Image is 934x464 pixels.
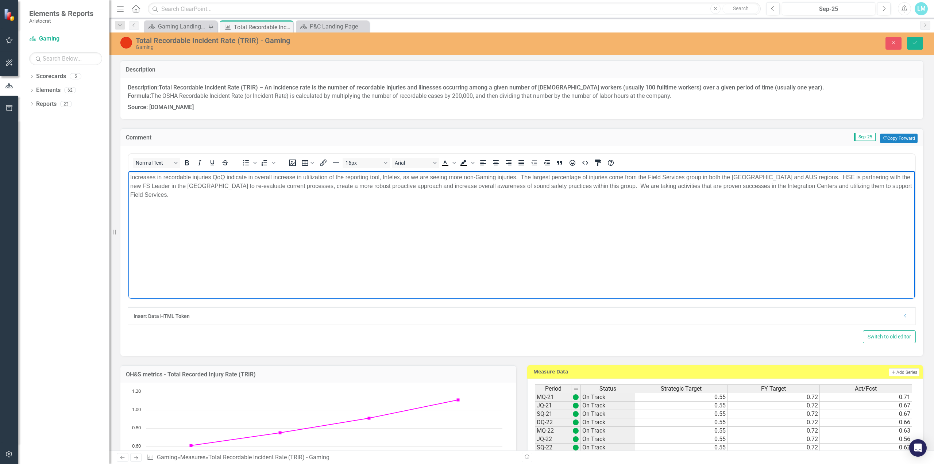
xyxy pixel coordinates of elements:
text: 0.60 [132,442,141,449]
div: Total Recordable Incident Rate (TRIR) - Gaming [208,454,329,461]
td: 0.72 [727,418,820,427]
div: P&C Landing Page [310,22,367,31]
div: Bullet list [240,158,259,168]
div: Numbered list [259,158,277,168]
input: Search Below... [29,52,102,65]
td: On Track [581,410,635,418]
path: JQ-25, 0.91. Act/Fcst. [368,417,371,420]
strong: Formula: [128,92,151,99]
button: Help [605,158,617,168]
button: Switch to old editor [863,330,916,343]
td: 0.55 [635,444,727,452]
div: Total Recordable Incident Rate (TRIR) - Gaming [136,37,576,45]
h3: OH&S metrics - Total Recorded Injury Rate (TRIR) [126,371,511,378]
button: Sep-25 [782,2,875,15]
td: On Track [581,444,635,452]
button: Underline [206,158,219,168]
small: Aristocrat [29,18,93,24]
button: Font Arial [392,158,439,168]
a: Scorecards [36,72,66,81]
span: Sep-25 [854,133,876,141]
button: Align center [490,158,502,168]
span: Normal Text [136,160,171,166]
span: Description: [128,84,159,91]
iframe: Rich Text Area [128,171,915,299]
div: Open Intercom Messenger [909,439,927,457]
button: Bold [181,158,193,168]
td: JQ-22 [535,435,571,444]
td: 0.56 [820,435,912,444]
button: Align left [477,158,489,168]
text: 0.80 [132,424,141,431]
text: 1.20 [132,388,141,394]
img: UIytQAAABt0RVh0U29mdHdhcmUAQVBORyBBc3NlbWJsZXIgMy4wXkUsHAAAAABJRU5ErkJggg== [573,411,579,417]
input: Search ClearPoint... [148,3,761,15]
div: Text color Black [440,158,458,168]
div: Gaming Landing Page [158,22,206,31]
td: MQ-22 [535,427,571,435]
td: 0.62 [820,444,912,452]
img: ClearPoint Strategy [4,8,16,21]
button: Copy Forward [880,134,918,143]
div: » » [146,453,516,462]
span: Status [599,386,616,392]
td: 0.55 [635,393,727,402]
div: Sep-25 [784,5,873,14]
a: Gaming Landing Page [146,22,206,31]
td: 0.72 [727,410,820,418]
button: Font size 16px [343,158,390,168]
button: Increase indent [541,158,553,168]
span: Elements & Reports [29,9,93,18]
button: Italic [193,158,206,168]
a: Gaming [157,454,177,461]
button: Align right [502,158,515,168]
td: MQ-21 [535,393,571,402]
td: 0.63 [820,427,912,435]
td: SQ-22 [535,444,571,452]
td: 0.71 [820,393,912,402]
div: 62 [64,87,76,93]
td: 0.72 [727,444,820,452]
td: SQ-21 [535,410,571,418]
td: 0.55 [635,418,727,427]
button: HTML Editor [579,158,591,168]
td: 0.72 [727,427,820,435]
a: P&C Landing Page [298,22,367,31]
button: Blockquote [553,158,566,168]
td: JQ-21 [535,402,571,410]
td: 0.66 [820,418,912,427]
button: Add Series [889,368,919,376]
img: UIytQAAABt0RVh0U29mdHdhcmUAQVBORyBBc3NlbWJsZXIgMy4wXkUsHAAAAABJRU5ErkJggg== [573,428,579,434]
td: 0.67 [820,402,912,410]
button: Emojis [566,158,579,168]
path: MQ-25, 0.75. Act/Fcst. [279,432,282,434]
button: Decrease indent [528,158,540,168]
div: 23 [60,101,72,107]
h3: Measure Data [533,369,738,374]
span: Period [545,386,561,392]
span: The OSHA Recordable Incident Rate (or Incident Rate) is calculated by multiplying the number of r... [151,92,671,99]
td: 0.72 [727,393,820,402]
button: Table [299,158,317,168]
td: On Track [581,427,635,435]
div: Gaming [136,45,576,50]
img: UIytQAAABt0RVh0U29mdHdhcmUAQVBORyBBc3NlbWJsZXIgMy4wXkUsHAAAAABJRU5ErkJggg== [573,436,579,442]
g: Act/Fcst, line 3 of 3 with 4 data points. [190,399,460,447]
button: Insert/edit link [317,158,329,168]
h3: Description [126,66,918,73]
button: CSS Editor [592,158,604,168]
button: LM [915,2,928,15]
text: 1.00 [132,406,141,413]
div: Background color Black [458,158,476,168]
span: FY Target [761,386,786,392]
td: 0.55 [635,410,727,418]
img: UIytQAAABt0RVh0U29mdHdhcmUAQVBORyBBc3NlbWJsZXIgMy4wXkUsHAAAAABJRU5ErkJggg== [573,394,579,400]
img: UIytQAAABt0RVh0U29mdHdhcmUAQVBORyBBc3NlbWJsZXIgMy4wXkUsHAAAAABJRU5ErkJggg== [573,445,579,450]
span: Strategic Target [661,386,702,392]
a: Reports [36,100,57,108]
img: 8DAGhfEEPCf229AAAAAElFTkSuQmCC [573,386,579,392]
span: 16px [346,160,381,166]
img: UIytQAAABt0RVh0U29mdHdhcmUAQVBORyBBc3NlbWJsZXIgMy4wXkUsHAAAAABJRU5ErkJggg== [573,419,579,425]
td: On Track [581,418,635,427]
